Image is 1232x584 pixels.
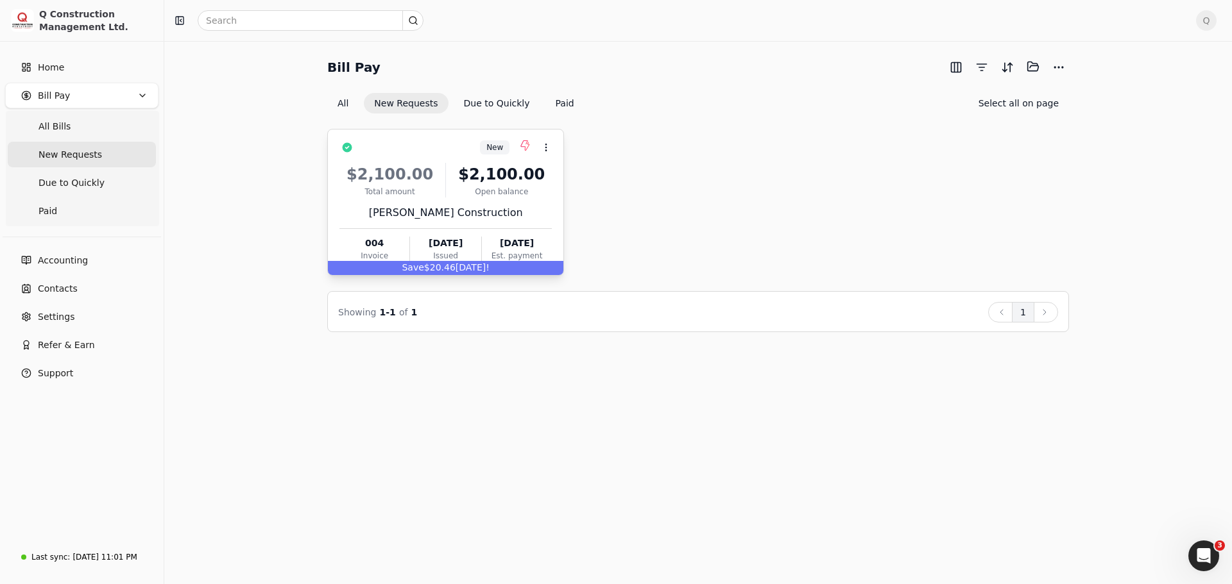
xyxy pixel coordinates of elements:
iframe: Intercom live chat [1188,540,1219,571]
button: Refer & Earn [5,332,158,358]
div: $20.46 [328,261,563,275]
button: Support [5,360,158,386]
div: [DATE] [482,237,552,250]
div: 004 [339,237,409,250]
button: Due to Quickly [454,93,540,113]
button: Bill Pay [5,83,158,108]
div: Invoice filter options [327,93,585,113]
span: 1 - 1 [380,307,396,317]
div: Total amount [339,186,440,197]
div: Q Construction Management Ltd. [39,8,153,33]
span: Save [402,262,424,272]
span: Due to Quickly [38,176,105,190]
button: More [1048,57,1069,78]
input: Search [198,10,424,31]
a: New Requests [8,142,156,167]
div: [DATE] 11:01 PM [73,551,137,563]
span: Support [38,367,73,380]
span: [DATE]! [456,262,490,272]
div: Invoice [339,250,409,262]
a: Settings [5,304,158,330]
a: Contacts [5,276,158,301]
div: Open balance [451,186,552,197]
span: Showing [338,307,376,317]
span: Contacts [38,282,78,296]
button: New Requests [364,93,448,113]
span: All Bills [38,120,71,133]
span: Accounting [38,254,88,267]
a: Paid [8,198,156,224]
button: All [327,93,359,113]
button: 1 [1012,302,1034,322]
button: Batch (0) [1023,56,1043,77]
div: Issued [410,250,481,262]
span: 3 [1215,540,1225,551]
div: [DATE] [410,237,481,250]
span: Bill Pay [38,89,70,103]
a: Home [5,54,158,80]
span: New Requests [38,148,102,162]
button: Paid [545,93,585,113]
span: Settings [38,310,74,324]
div: $2,100.00 [451,163,552,186]
h2: Bill Pay [327,57,381,78]
div: Last sync: [31,551,70,563]
button: Q [1196,10,1217,31]
img: 3171ca1f-602b-4dfe-91f0-0ace091e1481.jpeg [11,9,34,32]
div: Est. payment [482,250,552,262]
div: [PERSON_NAME] Construction [339,205,552,221]
button: Sort [997,57,1018,78]
button: Select all on page [968,93,1069,113]
span: Refer & Earn [38,338,95,352]
a: All Bills [8,113,156,139]
span: of [399,307,408,317]
a: Accounting [5,247,158,273]
span: Paid [38,204,57,218]
span: New [486,142,503,153]
a: Due to Quickly [8,170,156,196]
div: $2,100.00 [339,163,440,186]
span: 1 [411,307,418,317]
a: Last sync:[DATE] 11:01 PM [5,546,158,569]
span: Home [38,61,64,74]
